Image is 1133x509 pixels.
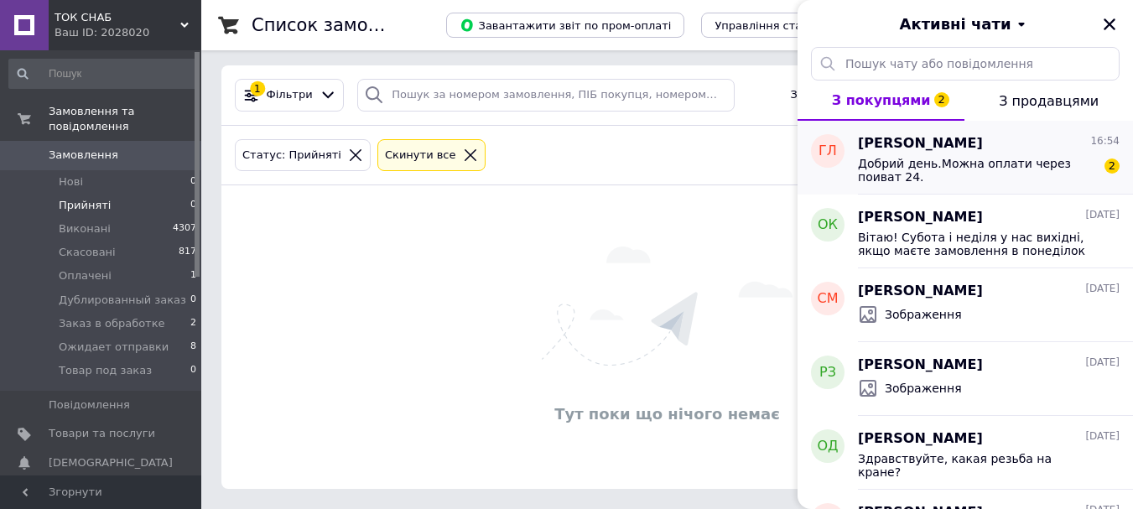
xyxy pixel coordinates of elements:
button: ОД[PERSON_NAME][DATE]Здравствуйте, какая резьба на кране? [798,416,1133,490]
span: [PERSON_NAME] [858,282,983,301]
span: 0 [190,174,196,190]
span: ТОК СНАБ [55,10,180,25]
span: З продавцями [999,93,1099,109]
span: [DATE] [1085,356,1120,370]
button: ок[PERSON_NAME][DATE]Вітаю! Субота і неділя у нас вихідні, якщо маєте замовлення в понеділок відп... [798,195,1133,268]
div: Тут поки що нічого немає [230,403,1104,424]
span: З покупцями [832,92,931,108]
span: Замовлення та повідомлення [49,104,201,134]
button: Завантажити звіт по пром-оплаті [446,13,684,38]
span: 2 [934,92,949,107]
span: РЗ [819,363,836,382]
div: Cкинути все [382,147,460,164]
span: СМ [818,289,839,309]
span: Замовлення [49,148,118,163]
span: Завантажити звіт по пром-оплаті [460,18,671,33]
span: Ожидает отправки [59,340,169,355]
span: 4307 [173,221,196,236]
span: Зображення [885,380,962,397]
span: ОД [817,437,838,456]
button: РЗ[PERSON_NAME][DATE]Зображення [798,342,1133,416]
button: СМ[PERSON_NAME][DATE]Зображення [798,268,1133,342]
button: Активні чати [845,13,1086,35]
span: [PERSON_NAME] [858,429,983,449]
span: 0 [190,363,196,378]
span: Товари та послуги [49,426,155,441]
span: Дублированный заказ [59,293,186,308]
button: Управління статусами [701,13,856,38]
span: 2 [190,316,196,331]
span: 16:54 [1090,134,1120,148]
span: [PERSON_NAME] [858,208,983,227]
span: Зображення [885,306,962,323]
span: Виконані [59,221,111,236]
span: Здравствуйте, какая резьба на кране? [858,452,1096,479]
button: З продавцями [964,81,1133,121]
span: Фільтри [267,87,313,103]
span: Вітаю! Субота і неділя у нас вихідні, якщо маєте замовлення в понеділок відправимо [858,231,1096,257]
span: [DATE] [1085,282,1120,296]
input: Пошук чату або повідомлення [811,47,1120,81]
span: Товар под заказ [59,363,152,378]
span: [DATE] [1085,429,1120,444]
span: [DATE] [1085,208,1120,222]
span: ГЛ [819,142,837,161]
div: Статус: Прийняті [239,147,345,164]
span: 0 [190,293,196,308]
input: Пошук за номером замовлення, ПІБ покупця, номером телефону, Email, номером накладної [357,79,734,112]
span: Оплачені [59,268,112,283]
span: Прийняті [59,198,111,213]
span: 1 [190,268,196,283]
input: Пошук [8,59,198,89]
div: 1 [250,81,265,96]
span: Скасовані [59,245,116,260]
span: Управління статусами [715,19,843,32]
span: Нові [59,174,83,190]
span: Активні чати [899,13,1011,35]
span: Заказ в обработке [59,316,165,331]
div: Ваш ID: 2028020 [55,25,201,40]
span: Збережені фільтри: [790,87,904,103]
span: 8 [190,340,196,355]
span: 0 [190,198,196,213]
button: Закрити [1099,14,1120,34]
button: З покупцями2 [798,81,964,121]
span: 817 [179,245,196,260]
button: ГЛ[PERSON_NAME]16:54Добрий день.Можна оплати через поиват 24.2 [798,121,1133,195]
span: ок [818,216,838,235]
span: [DEMOGRAPHIC_DATA] [49,455,173,470]
span: [PERSON_NAME] [858,134,983,153]
span: 2 [1104,158,1120,174]
span: [PERSON_NAME] [858,356,983,375]
span: Добрий день.Можна оплати через поиват 24. [858,157,1096,184]
h1: Список замовлень [252,15,422,35]
span: Повідомлення [49,397,130,413]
